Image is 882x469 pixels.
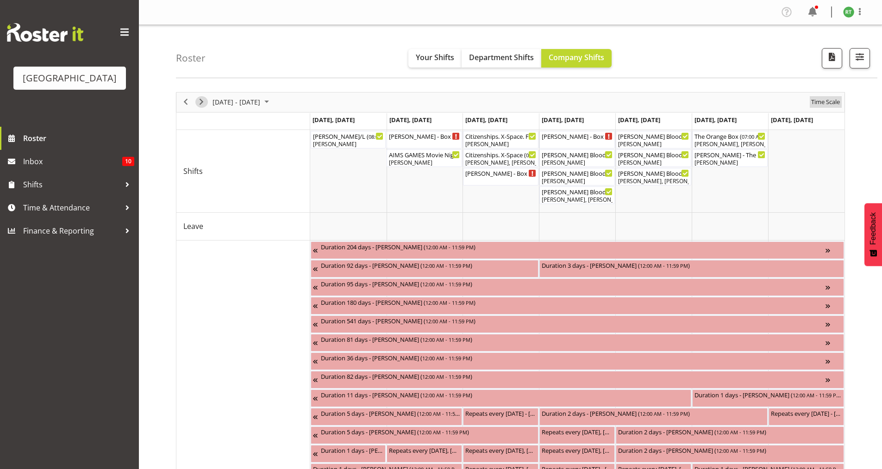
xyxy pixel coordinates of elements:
[716,447,764,454] span: 12:00 AM - 11:59 PM
[311,389,692,407] div: Unavailability"s event - Duration 11 days - Emma Johns Begin From Monday, August 25, 2025 at 12:0...
[465,159,536,167] div: [PERSON_NAME], [PERSON_NAME], [PERSON_NAME]
[616,131,691,148] div: Shifts"s event - Kevin Bloody Wilson FOHM shift Begin From Friday, September 5, 2025 at 6:00:00 P...
[321,316,826,325] div: Duration 541 days - [PERSON_NAME] ( )
[542,131,613,141] div: [PERSON_NAME] - Box Office (Daytime Shifts) ( )
[618,445,842,455] div: Duration 2 days - [PERSON_NAME] ( )
[618,159,689,167] div: [PERSON_NAME]
[542,150,613,159] div: [PERSON_NAME] Bloody [PERSON_NAME] FOHM shift ( )
[422,354,470,362] span: 12:00 AM - 11:59 PM
[311,334,844,352] div: Unavailability"s event - Duration 81 days - Grace Cavell Begin From Thursday, July 17, 2025 at 12...
[321,279,826,288] div: Duration 95 days - [PERSON_NAME] ( )
[311,408,463,426] div: Unavailability"s event - Duration 5 days - Ruby Grace Begin From Thursday, August 28, 2025 at 12:...
[692,149,768,167] div: Shifts"s event - Wendy - The Orange Box - Ticketing Box Office Begin From Saturday, September 6, ...
[694,150,765,159] div: [PERSON_NAME] - The Orange Box - Ticketing Box Office ( )
[463,149,538,167] div: Shifts"s event - Citizenships. X-Space Begin From Wednesday, September 3, 2025 at 9:30:00 AM GMT+...
[618,150,689,159] div: [PERSON_NAME] Bloody [PERSON_NAME] - Box office ( )
[321,371,826,381] div: Duration 82 days - [PERSON_NAME] ( )
[311,315,844,333] div: Unavailability"s event - Duration 541 days - Thomas Bohanna Begin From Tuesday, July 8, 2025 at 1...
[469,52,534,62] span: Department Shifts
[810,96,842,108] button: Time Scale
[465,168,536,178] div: [PERSON_NAME] - Box Office (Daytime Shifts) ( )
[618,116,660,124] span: [DATE], [DATE]
[422,280,470,288] span: 12:00 AM - 11:59 PM
[465,408,536,418] div: Repeats every [DATE] - [PERSON_NAME] ( )
[321,353,826,362] div: Duration 36 days - [PERSON_NAME] ( )
[321,242,826,251] div: Duration 204 days - [PERSON_NAME] ( )
[869,212,877,245] span: Feedback
[463,131,538,148] div: Shifts"s event - Citizenships. X-Space. FOHM Begin From Wednesday, September 3, 2025 at 8:30:00 A...
[194,93,209,112] div: next period
[313,131,384,141] div: [PERSON_NAME]/L ( )
[465,150,536,159] div: Citizenships. X-Space ( )
[618,140,689,148] div: [PERSON_NAME]
[183,221,203,232] span: Leave
[463,168,538,185] div: Shifts"s event - Wendy - Box Office (Daytime Shifts) Begin From Wednesday, September 3, 2025 at 1...
[542,116,584,124] span: [DATE], [DATE]
[311,131,386,148] div: Shifts"s event - WENDY A/L Begin From Monday, September 1, 2025 at 8:00:00 AM GMT+12:00 Ends At M...
[542,159,613,167] div: [PERSON_NAME]
[640,262,688,269] span: 12:00 AM - 11:59 PM
[616,168,691,185] div: Shifts"s event - Kevin Bloody Wilson Begin From Friday, September 5, 2025 at 6:30:00 PM GMT+12:00...
[771,408,842,418] div: Repeats every [DATE] - [PERSON_NAME] ( )
[387,445,462,463] div: Unavailability"s event - Repeats every monday, tuesday, saturday, sunday - Dion Stewart Begin Fro...
[422,336,470,343] span: 12:00 AM - 11:59 PM
[542,196,613,204] div: [PERSON_NAME], [PERSON_NAME], [PERSON_NAME], [PERSON_NAME], [PERSON_NAME], [PERSON_NAME]
[178,93,194,112] div: previous period
[640,410,688,417] span: 12:00 AM - 11:59 PM
[311,278,844,296] div: Unavailability"s event - Duration 95 days - Ciska Vogelzang Begin From Wednesday, June 11, 2025 a...
[616,445,844,463] div: Unavailability"s event - Duration 2 days - Lydia Noble Begin From Friday, September 5, 2025 at 12...
[465,116,507,124] span: [DATE], [DATE]
[176,130,310,213] td: Shifts resource
[183,166,203,177] span: Shifts
[463,445,538,463] div: Unavailability"s event - Repeats every monday, tuesday, wednesday, thursday, friday, saturday, su...
[539,445,615,463] div: Unavailability"s event - Repeats every wednesday, thursday - Max Allan Begin From Thursday, Septe...
[122,157,134,166] span: 10
[539,408,768,426] div: Unavailability"s event - Duration 2 days - Skye Colonna Begin From Thursday, September 4, 2025 at...
[311,352,844,370] div: Unavailability"s event - Duration 36 days - Caro Richards Begin From Sunday, August 10, 2025 at 1...
[539,131,615,148] div: Shifts"s event - Wendy - Box Office (Daytime Shifts) Begin From Thursday, September 4, 2025 at 10...
[311,260,539,278] div: Unavailability"s event - Duration 92 days - Heather Powell Begin From Tuesday, June 3, 2025 at 12...
[539,168,615,185] div: Shifts"s event - Michelle - Kevin Bloody Wilson - Box office Begin From Thursday, September 4, 20...
[694,159,765,167] div: [PERSON_NAME]
[465,131,536,141] div: Citizenships. X-Space. FOHM ( )
[465,445,536,455] div: Repeats every [DATE], [DATE], [DATE], [DATE], [DATE], [DATE], [DATE] - [PERSON_NAME] ( )
[694,390,842,399] div: Duration 1 days - [PERSON_NAME] ( )
[864,203,882,266] button: Feedback - Show survey
[408,49,462,68] button: Your Shifts
[416,52,454,62] span: Your Shifts
[539,260,844,278] div: Unavailability"s event - Duration 3 days - Beana Badenhorst Begin From Thursday, September 4, 202...
[850,48,870,68] button: Filter Shifts
[425,243,474,251] span: 12:00 AM - 11:59 PM
[793,391,841,399] span: 12:00 AM - 11:59 PM
[539,186,615,204] div: Shifts"s event - Kevin Bloody Wilson Begin From Thursday, September 4, 2025 at 6:30:00 PM GMT+12:...
[422,391,470,399] span: 12:00 AM - 11:59 PM
[769,408,844,426] div: Unavailability"s event - Repeats every sunday - Jordan Sanft Begin From Sunday, September 7, 2025...
[23,131,134,145] span: Roster
[195,96,208,108] button: Next
[321,445,384,455] div: Duration 1 days - [PERSON_NAME] ( )
[311,426,539,444] div: Unavailability"s event - Duration 5 days - Davey Van Gooswilligen Begin From Friday, August 29, 2...
[313,140,384,148] div: [PERSON_NAME]
[23,201,120,215] span: Time & Attendance
[618,177,689,185] div: [PERSON_NAME], [PERSON_NAME], [PERSON_NAME], [PERSON_NAME], [PERSON_NAME], [PERSON_NAME]
[180,96,192,108] button: Previous
[526,151,574,159] span: 09:30 AM - 01:00 PM
[311,445,386,463] div: Unavailability"s event - Duration 1 days - Hanna Peters Begin From Sunday, August 31, 2025 at 12:...
[694,140,765,148] div: [PERSON_NAME], [PERSON_NAME]
[176,53,206,63] h4: Roster
[843,6,854,18] img: richard-test10237.jpg
[771,116,813,124] span: [DATE], [DATE]
[212,96,261,108] span: [DATE] - [DATE]
[462,49,541,68] button: Department Shifts
[742,133,790,140] span: 07:00 AM - 02:00 PM
[311,297,844,315] div: Unavailability"s event - Duration 180 days - Katrina Luca Begin From Friday, July 4, 2025 at 12:0...
[387,149,462,167] div: Shifts"s event - AIMS GAMES Movie Night (backup venue) Cargo Shed Begin From Tuesday, September 2...
[23,178,120,191] span: Shifts
[321,334,826,344] div: Duration 81 days - [PERSON_NAME] ( )
[321,297,826,307] div: Duration 180 days - [PERSON_NAME] ( )
[23,224,120,238] span: Finance & Reporting
[321,260,537,270] div: Duration 92 days - [PERSON_NAME] ( )
[389,150,460,159] div: AIMS GAMES Movie Night (backup venue) Cargo Shed ( )
[692,389,844,407] div: Unavailability"s event - Duration 1 days - Amy Duncanson Begin From Saturday, September 6, 2025 a...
